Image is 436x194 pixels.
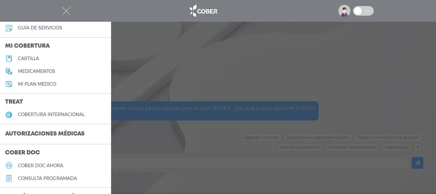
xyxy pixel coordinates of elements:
[18,69,55,74] h5: medicamentos
[338,5,350,17] img: profile-placeholder.svg
[18,176,77,181] h5: consulta programada
[18,56,39,61] h5: cartilla
[62,7,70,15] img: Cober_menu-close-white.svg
[186,3,220,19] img: logo_cober_home-white.png
[18,81,56,87] h5: Mi plan médico
[18,112,85,117] h5: cobertura internacional
[18,25,62,31] h5: guía de servicios
[18,163,63,168] h5: Cober doc ahora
